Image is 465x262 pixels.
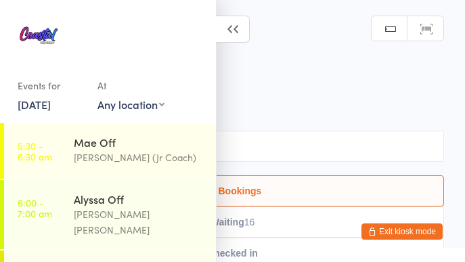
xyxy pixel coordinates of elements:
div: Events for [18,74,84,97]
a: 6:00 -7:00 amAlyssa Off[PERSON_NAME] [PERSON_NAME] [4,180,216,249]
div: 16 [244,217,255,227]
a: 5:30 -6:30 amMae Off[PERSON_NAME] (Jr Coach) [4,123,216,179]
div: Any location [97,97,164,112]
div: [PERSON_NAME] (Jr Coach) [74,150,204,165]
button: All Bookings [21,175,444,206]
button: Exit kiosk mode [361,223,443,240]
div: [PERSON_NAME] [PERSON_NAME] [74,206,204,238]
div: Alyssa Off [74,192,204,206]
time: 6:00 - 7:00 am [18,197,52,219]
span: [PERSON_NAME] and [PERSON_NAME] [21,85,423,98]
a: [DATE] [18,97,51,112]
span: [US_STATE][GEOGRAPHIC_DATA] [21,98,444,112]
div: Mae Off [74,135,204,150]
time: 5:30 - 6:30 am [18,140,52,162]
input: Search [21,131,444,162]
span: [DATE] 6:45pm [21,71,423,85]
div: At [97,74,164,97]
h2: Bomb Shells Check-in [21,42,444,64]
img: Coastal All-Stars [14,10,64,61]
button: Waiting16 [21,206,444,238]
